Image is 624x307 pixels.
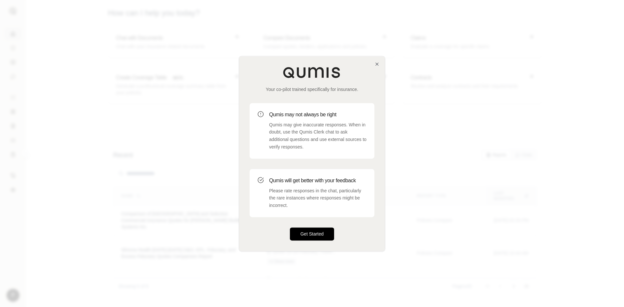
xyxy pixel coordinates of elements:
[269,111,367,119] h3: Qumis may not always be right
[290,227,334,240] button: Get Started
[250,86,374,93] p: Your co-pilot trained specifically for insurance.
[269,177,367,185] h3: Qumis will get better with your feedback
[269,187,367,209] p: Please rate responses in the chat, particularly the rare instances where responses might be incor...
[269,121,367,151] p: Qumis may give inaccurate responses. When in doubt, use the Qumis Clerk chat to ask additional qu...
[283,67,341,78] img: Qumis Logo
